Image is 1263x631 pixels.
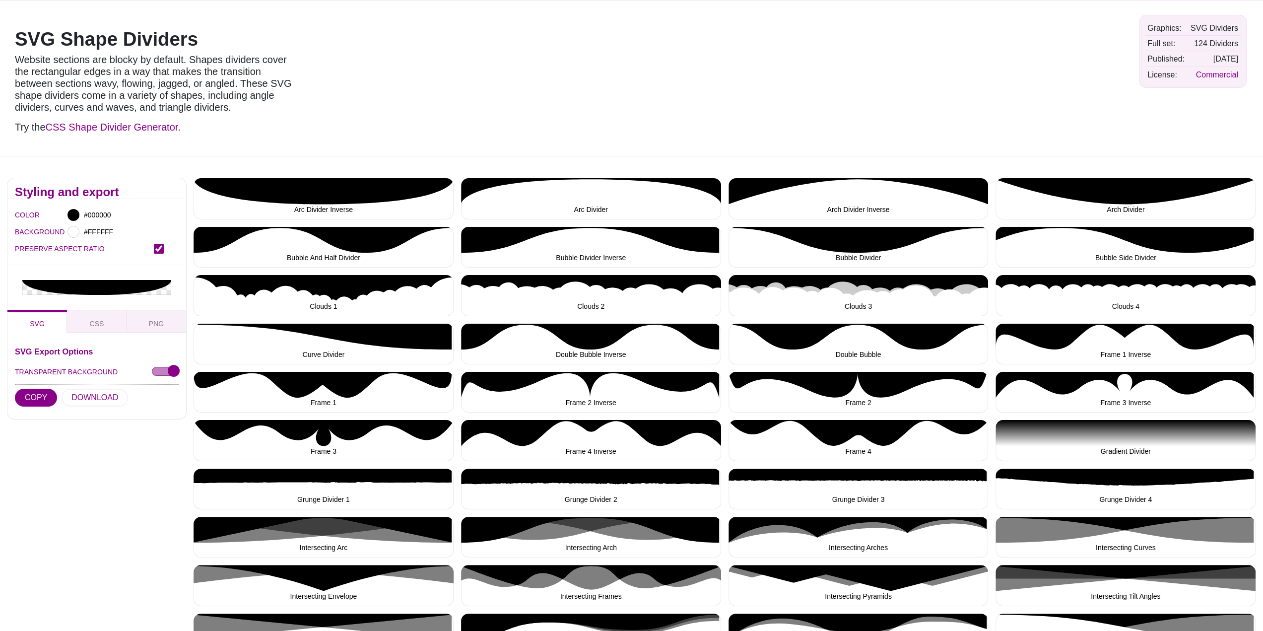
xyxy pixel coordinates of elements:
button: Frame 2 [729,372,989,413]
a: CSS Shape Divider Generator [46,122,178,133]
button: Intersecting Pyramids [729,565,989,606]
p: Try the . [15,121,298,133]
button: Intersecting Tilt Angles [996,565,1256,606]
td: SVG Dividers [1188,21,1241,35]
h1: SVG Shape Dividers [15,30,298,49]
button: Grunge Divider 1 [194,469,454,509]
button: Intersecting Curves [996,517,1256,558]
button: Gradient Divider [996,420,1256,461]
button: Arc Divider [461,178,721,219]
button: Frame 3 [194,420,454,461]
button: Bubble Side Divider [996,227,1256,268]
td: Published: [1145,52,1187,66]
button: Clouds 1 [194,275,454,316]
p: Website sections are blocky by default. Shapes dividers cover the rectangular edges in a way that... [15,54,298,113]
button: Intersecting Frames [461,565,721,606]
td: 124 Dividers [1188,36,1241,51]
td: License: [1145,68,1187,82]
button: Intersecting Envelope [194,565,454,606]
button: CSS [67,310,127,333]
button: Frame 1 [194,372,454,413]
button: Bubble And Half Divider [194,227,454,268]
span: PNG [149,320,164,328]
span: CSS [90,320,104,328]
h2: Styling and export [15,188,179,196]
button: Arc Divider Inverse [194,178,454,219]
button: DOWNLOAD [62,389,128,407]
button: Frame 4 [729,420,989,461]
button: Bubble Divider [729,227,989,268]
button: Bubble Divider Inverse [461,227,721,268]
button: Clouds 2 [461,275,721,316]
button: Arch Divider Inverse [729,178,989,219]
button: Arch Divider [996,178,1256,219]
td: Graphics: [1145,21,1187,35]
button: Grunge Divider 2 [461,469,721,509]
button: Grunge Divider 4 [996,469,1256,509]
button: Clouds 3 [729,275,989,316]
label: TRANSPARENT BACKGROUND [15,365,118,378]
button: COPY [15,389,57,407]
button: Frame 2 Inverse [461,372,721,413]
label: COLOR [15,209,27,221]
button: Frame 1 Inverse [996,324,1256,364]
button: Double Bubble Inverse [461,324,721,364]
button: Curve Divider [194,324,454,364]
label: BACKGROUND [15,225,27,238]
button: Clouds 4 [996,275,1256,316]
button: Intersecting Arc [194,517,454,558]
button: Double Bubble [729,324,989,364]
h3: SVG Export Options [15,348,179,355]
button: Frame 3 Inverse [996,372,1256,413]
button: Grunge Divider 3 [729,469,989,509]
td: [DATE] [1188,52,1241,66]
button: Intersecting Arch [461,517,721,558]
a: Commercial [1196,70,1238,79]
button: Intersecting Arches [729,517,989,558]
button: Frame 4 Inverse [461,420,721,461]
td: Full set: [1145,36,1187,51]
button: PNG [127,310,186,333]
label: PRESERVE ASPECT RATIO [15,242,154,255]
